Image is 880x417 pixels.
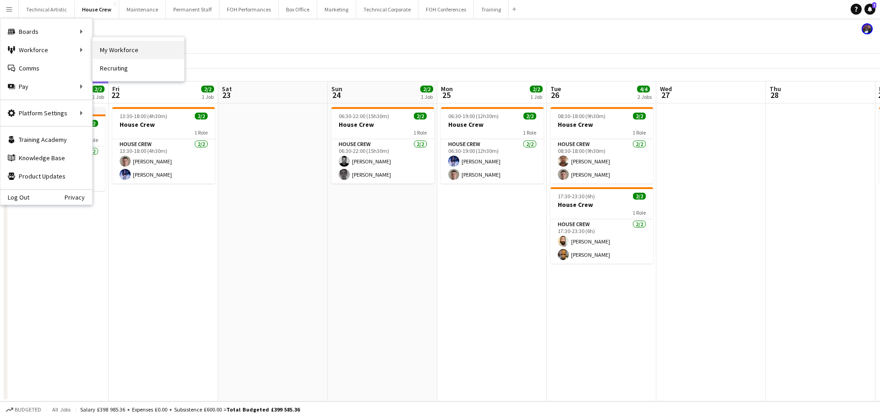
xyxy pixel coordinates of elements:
[201,86,214,92] span: 2/2
[0,59,92,77] a: Comms
[331,85,342,93] span: Sun
[0,77,92,96] div: Pay
[413,129,427,136] span: 1 Role
[530,86,543,92] span: 2/2
[418,0,474,18] button: FOH Conferences
[523,113,536,119] span: 2/2
[356,0,418,18] button: Technical Corporate
[558,113,605,119] span: 08:30-18:00 (9h30m)
[549,90,561,100] span: 26
[92,93,104,100] div: 1 Job
[331,107,434,184] app-job-card: 06:30-22:00 (15h30m)2/2House Crew1 RoleHouse Crew2/206:30-22:00 (15h30m)[PERSON_NAME][PERSON_NAME]
[659,90,672,100] span: 27
[220,0,279,18] button: FOH Performances
[441,85,453,93] span: Mon
[112,139,215,184] app-card-role: House Crew2/213:30-18:00 (4h30m)[PERSON_NAME][PERSON_NAME]
[80,406,300,413] div: Salary £398 985.36 + Expenses £0.00 + Subsistence £600.00 =
[0,41,92,59] div: Workforce
[220,90,232,100] span: 23
[632,209,646,216] span: 1 Role
[864,4,875,15] a: 7
[279,0,317,18] button: Box Office
[92,86,104,92] span: 2/2
[550,219,653,264] app-card-role: House Crew2/217:30-23:30 (6h)[PERSON_NAME][PERSON_NAME]
[166,0,220,18] button: Permanent Staff
[441,120,544,129] h3: House Crew
[550,107,653,184] app-job-card: 08:30-18:00 (9h30m)2/2House Crew1 RoleHouse Crew2/208:30-18:00 (9h30m)[PERSON_NAME][PERSON_NAME]
[111,90,120,100] span: 22
[317,0,356,18] button: Marketing
[226,406,300,413] span: Total Budgeted £399 585.36
[530,93,542,100] div: 1 Job
[550,85,561,93] span: Tue
[414,113,427,119] span: 2/2
[0,130,92,149] a: Training Academy
[768,90,781,100] span: 28
[93,41,184,59] a: My Workforce
[112,85,120,93] span: Fri
[112,120,215,129] h3: House Crew
[120,113,167,119] span: 13:30-18:00 (4h30m)
[194,129,208,136] span: 1 Role
[441,139,544,184] app-card-role: House Crew2/206:30-19:00 (12h30m)[PERSON_NAME][PERSON_NAME]
[660,85,672,93] span: Wed
[202,93,214,100] div: 1 Job
[550,139,653,184] app-card-role: House Crew2/208:30-18:00 (9h30m)[PERSON_NAME][PERSON_NAME]
[50,406,72,413] span: All jobs
[633,113,646,119] span: 2/2
[420,86,433,92] span: 2/2
[474,0,509,18] button: Training
[862,23,873,34] app-user-avatar: Zubair PERM Dhalla
[0,104,92,122] div: Platform Settings
[441,107,544,184] app-job-card: 06:30-19:00 (12h30m)2/2House Crew1 RoleHouse Crew2/206:30-19:00 (12h30m)[PERSON_NAME][PERSON_NAME]
[550,200,653,209] h3: House Crew
[222,85,232,93] span: Sat
[75,0,119,18] button: House Crew
[550,187,653,264] app-job-card: 17:30-23:30 (6h)2/2House Crew1 RoleHouse Crew2/217:30-23:30 (6h)[PERSON_NAME][PERSON_NAME]
[330,90,342,100] span: 24
[195,113,208,119] span: 2/2
[15,406,41,413] span: Budgeted
[770,85,781,93] span: Thu
[872,2,876,8] span: 7
[112,107,215,184] app-job-card: 13:30-18:00 (4h30m)2/2House Crew1 RoleHouse Crew2/213:30-18:00 (4h30m)[PERSON_NAME][PERSON_NAME]
[93,59,184,77] a: Recruiting
[558,193,595,200] span: 17:30-23:30 (6h)
[633,193,646,200] span: 2/2
[448,113,499,119] span: 06:30-19:00 (12h30m)
[0,167,92,185] a: Product Updates
[440,90,453,100] span: 25
[550,120,653,129] h3: House Crew
[0,22,92,41] div: Boards
[638,93,652,100] div: 2 Jobs
[19,0,75,18] button: Technical Artistic
[331,139,434,184] app-card-role: House Crew2/206:30-22:00 (15h30m)[PERSON_NAME][PERSON_NAME]
[65,194,92,201] a: Privacy
[331,120,434,129] h3: House Crew
[339,113,389,119] span: 06:30-22:00 (15h30m)
[5,405,43,415] button: Budgeted
[119,0,166,18] button: Maintenance
[637,86,650,92] span: 4/4
[0,149,92,167] a: Knowledge Base
[0,194,29,201] a: Log Out
[523,129,536,136] span: 1 Role
[632,129,646,136] span: 1 Role
[421,93,433,100] div: 1 Job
